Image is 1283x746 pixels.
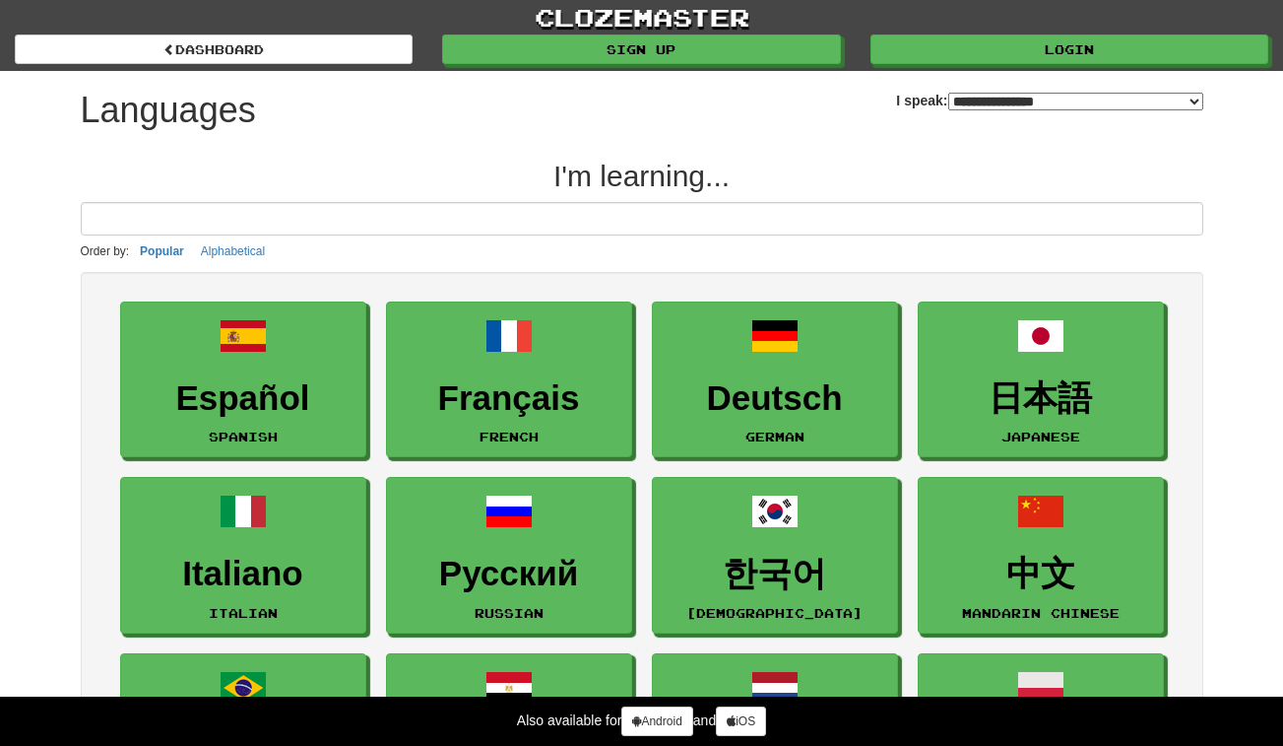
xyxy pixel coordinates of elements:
a: EspañolSpanish [120,302,366,458]
h3: 中文 [929,555,1153,593]
small: German [745,430,804,443]
a: iOS [716,707,766,736]
a: FrançaisFrench [386,302,632,458]
small: [DEMOGRAPHIC_DATA] [686,606,863,620]
button: Popular [134,240,190,262]
small: Mandarin Chinese [962,606,1120,620]
h2: I'm learning... [81,160,1203,192]
button: Alphabetical [195,240,271,262]
a: ItalianoItalian [120,477,366,634]
h3: Русский [397,555,621,593]
a: DeutschGerman [652,302,898,458]
small: Japanese [1001,430,1080,443]
a: dashboard [15,34,413,64]
h3: 日本語 [929,379,1153,418]
h3: Deutsch [663,379,887,418]
h3: 한국어 [663,555,887,593]
a: Sign up [442,34,840,64]
h3: Français [397,379,621,418]
small: Spanish [209,430,278,443]
a: 日本語Japanese [918,302,1164,458]
h3: Italiano [131,555,355,593]
h3: Español [131,379,355,418]
a: Login [870,34,1268,64]
a: Android [621,707,692,736]
a: 中文Mandarin Chinese [918,477,1164,634]
label: I speak: [896,91,1202,110]
select: I speak: [948,93,1203,110]
h1: Languages [81,91,256,130]
a: 한국어[DEMOGRAPHIC_DATA] [652,477,898,634]
small: Italian [209,606,278,620]
small: Russian [475,606,544,620]
small: Order by: [81,244,130,258]
a: РусскийRussian [386,477,632,634]
small: French [480,430,539,443]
